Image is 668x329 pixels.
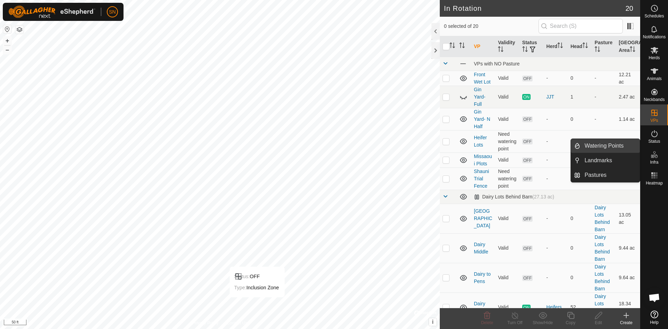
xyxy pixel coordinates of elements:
td: - [592,108,616,130]
span: OFF [522,245,533,251]
span: OFF [522,275,533,281]
td: 0 [568,108,592,130]
input: Search (S) [539,19,623,33]
div: Show/Hide [529,320,557,326]
td: 0 [568,71,592,86]
td: 0 [568,233,592,263]
a: Dairy Lots Behind Barn [595,205,610,232]
td: - [592,71,616,86]
span: Animals [647,77,662,81]
a: Pastures [580,168,640,182]
a: Dairy West [474,301,485,314]
span: OFF [522,116,533,122]
span: OFF [522,176,533,182]
span: ON [522,94,531,100]
span: Watering Points [584,142,623,150]
a: Dairy Lots Behind Barn [595,234,610,262]
a: Contact Us [227,320,247,326]
td: 1 [568,86,592,108]
a: Help [641,308,668,327]
a: Landmarks [580,154,640,167]
span: 0 selected of 20 [444,23,539,30]
td: 0 [568,152,592,167]
a: Gin Yard- Full [474,87,485,107]
p-sorticon: Activate to sort [630,47,635,53]
div: Copy [557,320,584,326]
div: - [546,156,565,164]
h2: In Rotation [444,4,626,13]
span: OFF [522,139,533,144]
p-sorticon: Activate to sort [498,47,503,53]
div: Turn Off [501,320,529,326]
td: 0 [568,204,592,233]
p-sorticon: Activate to sort [459,44,465,49]
td: 0 [568,167,592,190]
p-sorticon: Activate to sort [582,44,588,49]
p-sorticon: Activate to sort [450,44,455,49]
span: Heatmap [646,181,663,185]
button: – [3,46,11,54]
p-sorticon: Activate to sort [522,47,528,53]
td: Valid [495,204,519,233]
span: ON [522,305,531,311]
span: OFF [522,157,533,163]
div: - [546,175,565,182]
span: Notifications [643,35,666,39]
div: Create [612,320,640,326]
td: - [592,130,616,152]
td: Valid [495,292,519,322]
button: i [429,318,437,326]
td: Valid [495,71,519,86]
div: VPs with NO Pasture [474,61,637,66]
div: Open chat [644,287,665,308]
div: Edit [584,320,612,326]
th: VP [471,36,495,57]
th: Head [568,36,592,57]
div: - [546,116,565,123]
span: i [432,319,434,325]
td: 9.02 ac [616,130,640,152]
p-sorticon: Activate to sort [595,47,600,53]
td: 9.44 ac [616,233,640,263]
a: Front Wet Lot [474,72,491,85]
span: Herds [649,56,660,60]
td: 12.21 ac [616,71,640,86]
td: 1.14 ac [616,108,640,130]
div: Heifers [546,304,565,311]
button: Map Layers [15,25,24,34]
td: 9.64 ac [616,263,640,292]
div: Dairy Lots Behind Barn [474,194,554,200]
span: 20 [626,3,633,14]
td: Valid [495,86,519,108]
span: VPs [650,118,658,123]
div: - [546,75,565,82]
a: Gin Yard- N Half [474,109,490,129]
div: Inclusion Zone [234,283,279,292]
span: SN [109,8,116,16]
th: Status [519,36,543,57]
a: Dairy to Pens [474,271,491,284]
label: Type: [234,285,246,290]
td: 0 [568,130,592,152]
td: Valid [495,152,519,167]
li: Watering Points [571,139,640,153]
span: Infra [650,160,658,164]
td: Valid [495,263,519,292]
a: Shauni Trial Fence [474,169,489,189]
a: [GEOGRAPHIC_DATA] [474,208,492,228]
td: 2.47 ac [616,86,640,108]
div: - [546,138,565,145]
span: Schedules [644,14,664,18]
td: Valid [495,108,519,130]
button: + [3,37,11,45]
a: Watering Points [580,139,640,153]
p-sorticon: Activate to sort [557,44,563,49]
div: - [546,274,565,281]
span: Landmarks [584,156,612,165]
th: [GEOGRAPHIC_DATA] Area [616,36,640,57]
a: Missaoui Plots [474,154,492,166]
td: 18.34 ac [616,292,640,322]
span: Neckbands [644,97,665,102]
th: Validity [495,36,519,57]
a: Privacy Policy [192,320,218,326]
